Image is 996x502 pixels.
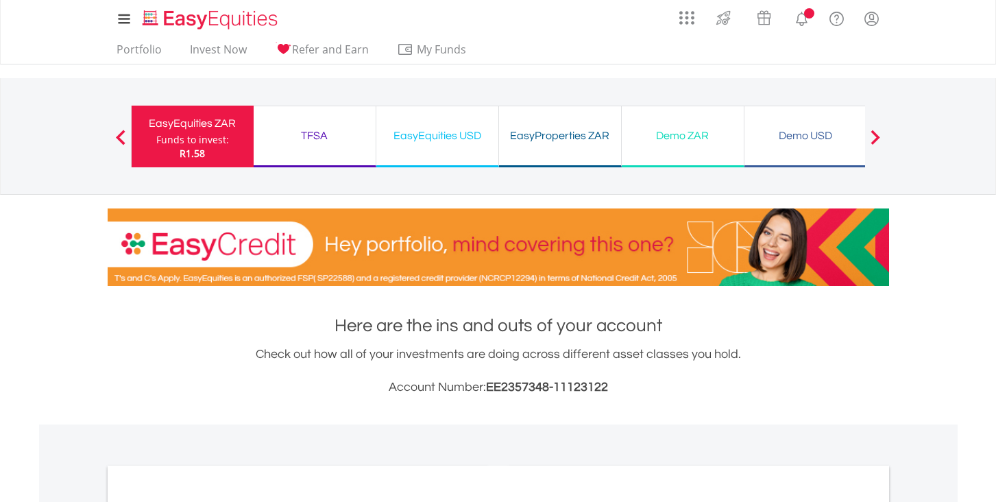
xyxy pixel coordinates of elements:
[630,126,736,145] div: Demo ZAR
[292,42,369,57] span: Refer and Earn
[180,147,205,160] span: R1.58
[107,136,134,150] button: Previous
[156,133,229,147] div: Funds to invest:
[819,3,854,31] a: FAQ's and Support
[111,43,167,64] a: Portfolio
[854,3,889,34] a: My Profile
[753,126,858,145] div: Demo USD
[670,3,703,25] a: AppsGrid
[140,8,283,31] img: EasyEquities_Logo.png
[184,43,252,64] a: Invest Now
[784,3,819,31] a: Notifications
[262,126,367,145] div: TFSA
[108,208,889,286] img: EasyCredit Promotion Banner
[385,126,490,145] div: EasyEquities USD
[108,345,889,397] div: Check out how all of your investments are doing across different asset classes you hold.
[108,313,889,338] h1: Here are the ins and outs of your account
[712,7,735,29] img: thrive-v2.svg
[744,3,784,29] a: Vouchers
[753,7,775,29] img: vouchers-v2.svg
[862,136,889,150] button: Next
[108,378,889,397] h3: Account Number:
[679,10,694,25] img: grid-menu-icon.svg
[397,40,487,58] span: My Funds
[269,43,374,64] a: Refer and Earn
[140,114,245,133] div: EasyEquities ZAR
[137,3,283,31] a: Home page
[486,381,608,394] span: EE2357348-11123122
[507,126,613,145] div: EasyProperties ZAR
